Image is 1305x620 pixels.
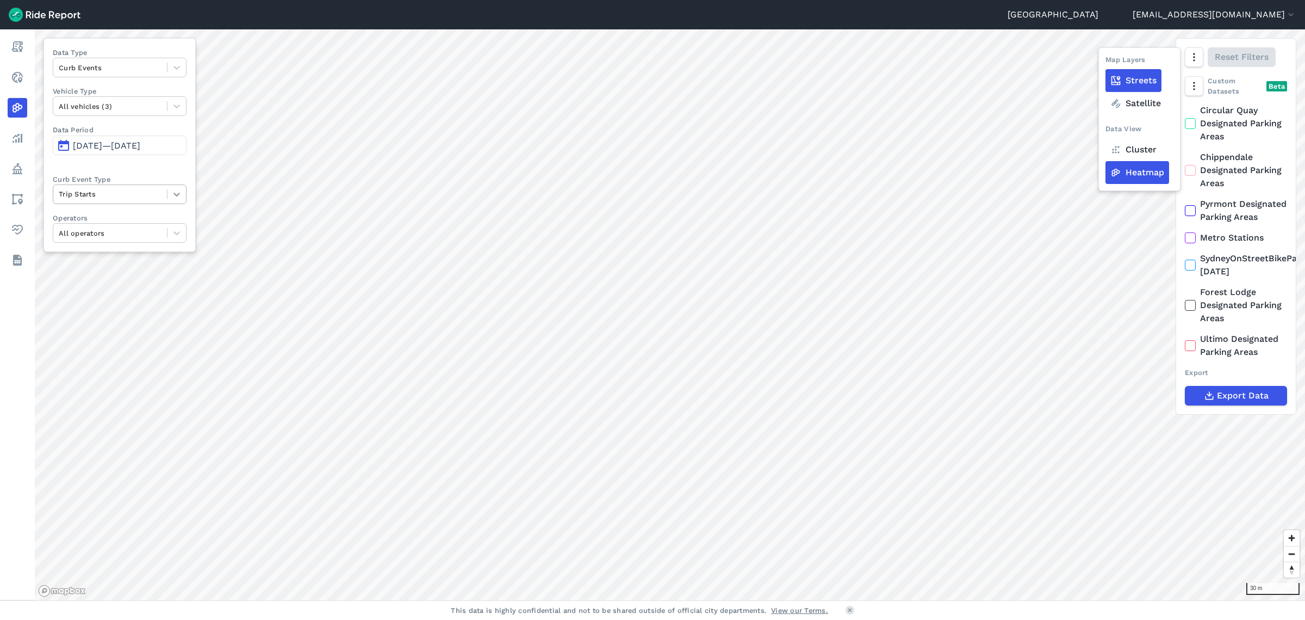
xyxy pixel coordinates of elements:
div: Export [1185,367,1287,378]
label: Metro Stations [1185,231,1287,244]
div: Data View [1105,124,1141,138]
a: Analyze [8,128,27,148]
label: Forest Lodge Designated Parking Areas [1185,286,1287,325]
label: SydneyOnStreetBikeParking [DATE] [1185,252,1287,278]
label: Chippendale Designated Parking Areas [1185,151,1287,190]
a: Areas [8,189,27,209]
button: Zoom out [1284,546,1300,562]
button: Zoom in [1284,530,1300,546]
div: 30 m [1246,583,1300,595]
a: Policy [8,159,27,179]
label: Heatmap [1105,161,1169,184]
span: Export Data [1217,389,1269,402]
div: Map Layers [1105,54,1146,69]
a: Datasets [8,250,27,270]
div: Custom Datasets [1185,76,1287,96]
a: View our Terms. [771,605,828,616]
button: [DATE]—[DATE] [53,136,187,155]
span: [DATE]—[DATE] [73,140,140,151]
a: Heatmaps [8,98,27,118]
label: Ultimo Designated Parking Areas [1185,333,1287,359]
label: Operators [53,213,187,223]
a: Mapbox logo [38,585,86,597]
label: Data Period [53,125,187,135]
label: Pyrmont Designated Parking Areas [1185,198,1287,224]
canvas: Map [35,29,1305,600]
label: Satellite [1105,92,1166,115]
button: Export Data [1185,386,1287,406]
a: Report [8,37,27,57]
button: Reset Filters [1208,47,1276,67]
label: Curb Event Type [53,174,187,185]
label: Cluster [1105,138,1161,161]
a: Realtime [8,67,27,87]
button: Reset bearing to north [1284,562,1300,578]
label: Vehicle Type [53,86,187,96]
button: [EMAIL_ADDRESS][DOMAIN_NAME] [1133,8,1296,21]
span: Reset Filters [1215,51,1269,64]
a: [GEOGRAPHIC_DATA] [1008,8,1098,21]
a: Health [8,220,27,240]
label: Circular Quay Designated Parking Areas [1185,104,1287,143]
div: Beta [1266,81,1287,91]
label: Streets [1105,69,1161,92]
label: Data Type [53,47,187,58]
img: Ride Report [9,8,80,22]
